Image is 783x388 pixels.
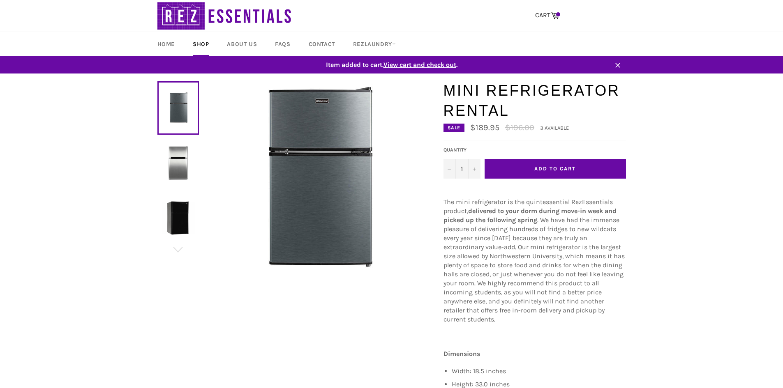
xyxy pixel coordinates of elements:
a: Home [149,32,183,56]
div: Sale [443,124,464,132]
s: $196.00 [505,123,534,132]
button: Decrease quantity [443,159,456,179]
button: Increase quantity [468,159,480,179]
button: Add to Cart [485,159,626,179]
img: Mini Refrigerator Rental [162,201,195,234]
span: Add to Cart [534,165,575,172]
img: Mini Refrigerator Rental [162,146,195,179]
a: CART [531,7,564,24]
img: Mini Refrigerator Rental [218,80,416,278]
label: Quantity [443,147,480,154]
a: FAQs [267,32,298,56]
a: Contact [300,32,343,56]
h1: Mini Refrigerator Rental [443,80,626,121]
a: RezLaundry [345,32,404,56]
span: The mini refrigerator is the quintessential RezEssentials product, [443,198,613,215]
span: $189.95 [470,123,499,132]
a: About Us [219,32,265,56]
li: Width: 18.5 inches [452,367,626,376]
a: Item added to cart.View cart and check out. [149,56,634,73]
a: Shop [185,32,217,56]
strong: delivered to your dorm during move-in week and picked up the following spring [443,207,617,224]
span: Item added to cart. . [149,60,634,69]
span: View cart and check out [383,61,456,69]
strong: Dimensions [443,350,480,358]
span: . We have had the immense pleasure of delivering hundreds of fridges to new wildcats every year s... [443,216,625,323]
span: 3 available [540,125,569,131]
